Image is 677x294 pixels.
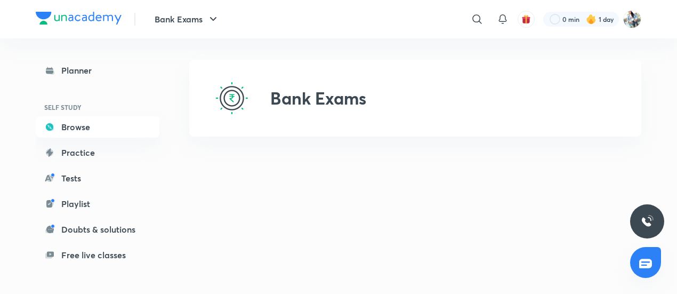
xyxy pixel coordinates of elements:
a: Tests [36,168,159,189]
a: Doubts & solutions [36,219,159,240]
a: Free live classes [36,244,159,266]
a: Practice [36,142,159,163]
a: Playlist [36,193,159,214]
img: Bank Exams [215,81,249,115]
h2: Bank Exams [270,88,366,108]
img: Company Logo [36,12,122,25]
img: avatar [521,14,531,24]
img: ttu [641,215,654,228]
img: Minki [623,10,641,28]
a: Browse [36,116,159,138]
a: Planner [36,60,159,81]
h6: SELF STUDY [36,98,159,116]
a: Company Logo [36,12,122,27]
img: streak [586,14,597,25]
button: avatar [518,11,535,28]
button: Bank Exams [148,9,226,30]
